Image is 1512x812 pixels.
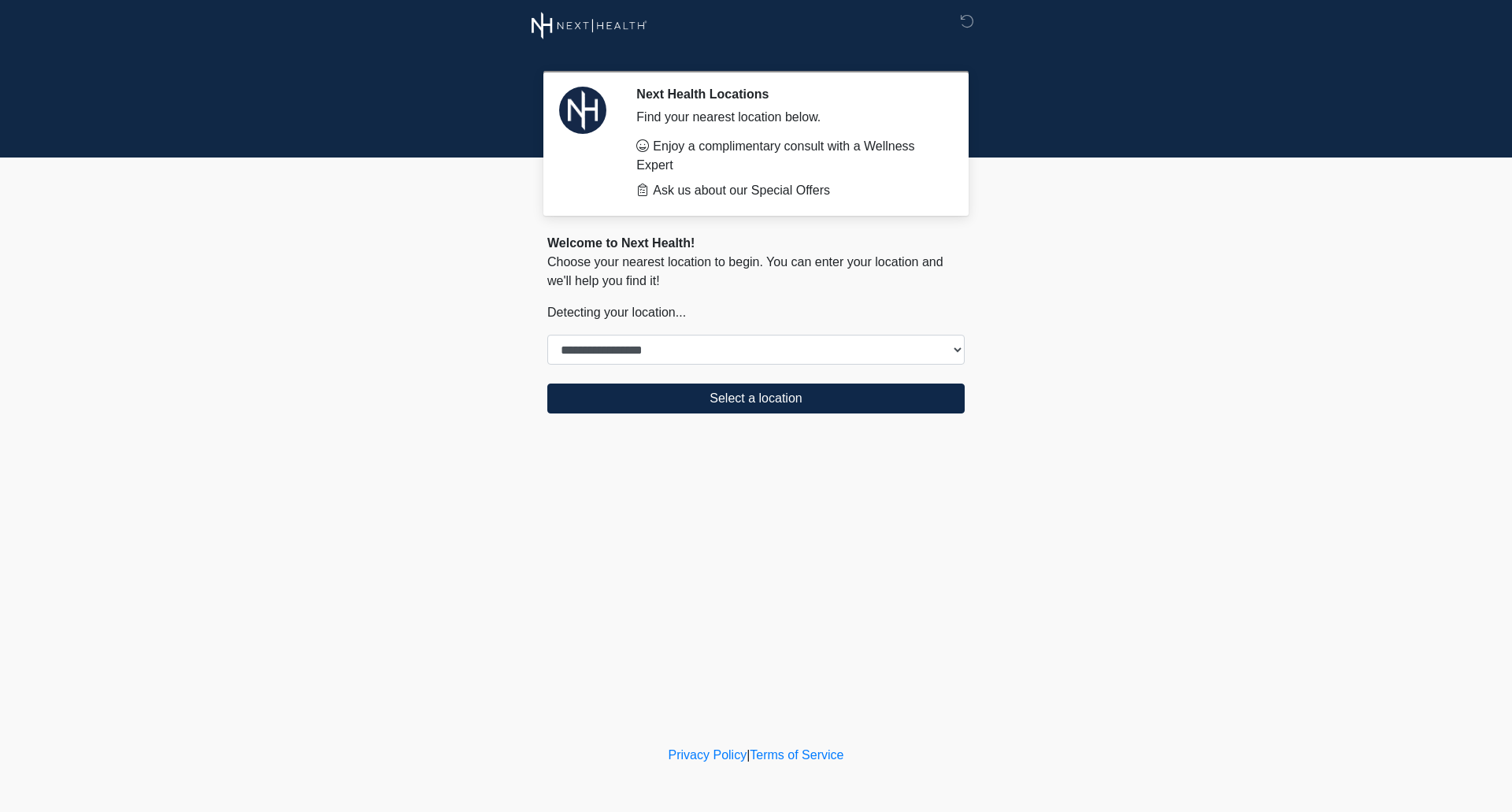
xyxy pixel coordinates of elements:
div: Welcome to Next Health! [547,234,965,253]
li: Enjoy a complimentary consult with a Wellness Expert [636,137,941,175]
a: Terms of Service [750,748,843,762]
a: | [747,748,750,762]
li: Ask us about our Special Offers [636,181,941,200]
img: Next Health Wellness Logo [532,12,647,39]
h2: Next Health Locations [636,87,941,102]
button: Select a location [547,384,965,413]
div: Find your nearest location below. [636,108,941,127]
span: Detecting your location... [547,306,686,319]
span: Choose your nearest location to begin. You can enter your location and we'll help you find it! [547,255,943,287]
img: Agent Avatar [559,87,606,134]
a: Privacy Policy [669,748,747,762]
